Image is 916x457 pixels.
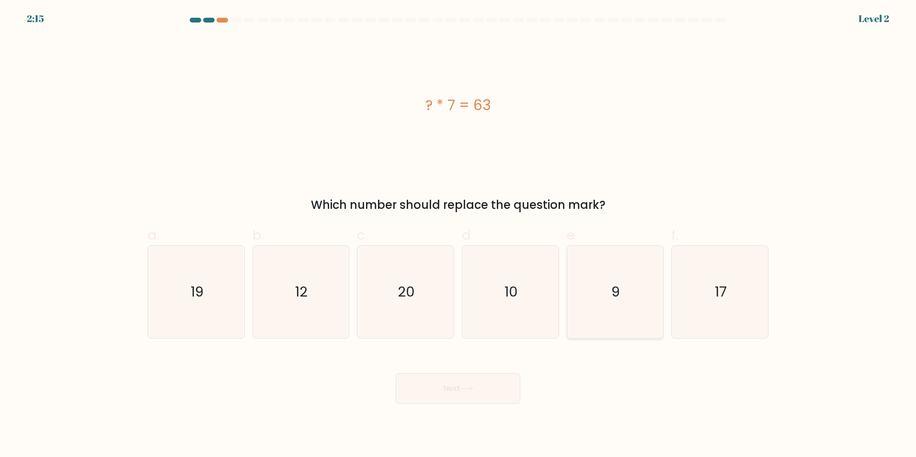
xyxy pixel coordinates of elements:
button: Next [396,373,520,404]
span: e. [567,226,577,244]
span: c. [357,226,367,244]
text: 20 [398,282,415,301]
text: 17 [715,282,727,301]
div: 2:15 [27,11,44,26]
text: 9 [612,282,620,301]
div: Which number should replace the question mark? [153,196,763,214]
div: ? * 7 = 63 [148,94,768,116]
text: 10 [504,282,518,301]
text: 12 [296,282,308,301]
span: f. [671,226,678,244]
div: Level 2 [859,11,889,26]
text: 19 [191,282,204,301]
span: b. [252,226,264,244]
span: a. [148,226,159,244]
span: d. [462,226,473,244]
